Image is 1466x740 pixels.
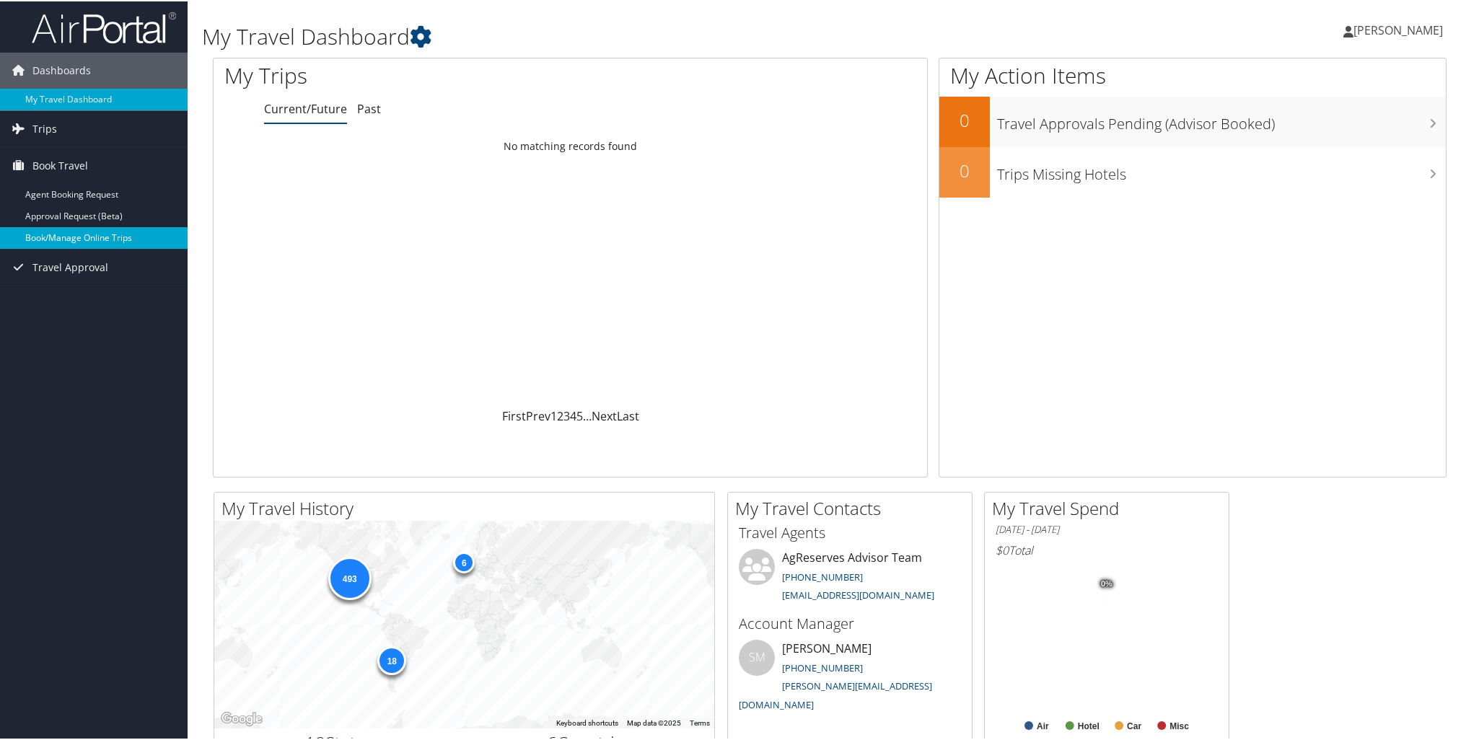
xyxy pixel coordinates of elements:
[996,541,1218,557] h6: Total
[556,717,618,727] button: Keyboard shortcuts
[32,51,91,87] span: Dashboards
[735,495,972,519] h2: My Travel Contacts
[690,718,710,726] a: Terms (opens in new tab)
[214,132,927,158] td: No matching records found
[32,146,88,182] span: Book Travel
[1343,7,1457,50] a: [PERSON_NAME]
[557,407,563,423] a: 2
[939,146,1446,196] a: 0Trips Missing Hotels
[502,407,526,423] a: First
[377,645,406,674] div: 18
[782,569,863,582] a: [PHONE_NUMBER]
[732,638,968,715] li: [PERSON_NAME]
[739,612,961,633] h3: Account Manager
[939,59,1446,89] h1: My Action Items
[357,100,381,115] a: Past
[550,407,557,423] a: 1
[563,407,570,423] a: 3
[996,521,1218,535] h6: [DATE] - [DATE]
[328,555,371,599] div: 493
[32,9,176,43] img: airportal-logo.png
[32,110,57,146] span: Trips
[996,541,1009,557] span: $0
[992,495,1229,519] h2: My Travel Spend
[224,59,619,89] h1: My Trips
[592,407,617,423] a: Next
[526,407,550,423] a: Prev
[1127,720,1141,730] text: Car
[264,100,347,115] a: Current/Future
[782,660,863,673] a: [PHONE_NUMBER]
[1169,720,1189,730] text: Misc
[939,107,990,131] h2: 0
[218,708,265,727] a: Open this area in Google Maps (opens a new window)
[221,495,714,519] h2: My Travel History
[782,587,934,600] a: [EMAIL_ADDRESS][DOMAIN_NAME]
[739,521,961,542] h3: Travel Agents
[739,678,932,710] a: [PERSON_NAME][EMAIL_ADDRESS][DOMAIN_NAME]
[583,407,592,423] span: …
[939,157,990,182] h2: 0
[1078,720,1099,730] text: Hotel
[739,638,775,674] div: SM
[453,550,475,572] div: 6
[617,407,639,423] a: Last
[627,718,681,726] span: Map data ©2025
[1353,21,1443,37] span: [PERSON_NAME]
[202,20,1039,50] h1: My Travel Dashboard
[570,407,576,423] a: 4
[732,547,968,607] li: AgReserves Advisor Team
[939,95,1446,146] a: 0Travel Approvals Pending (Advisor Booked)
[32,248,108,284] span: Travel Approval
[576,407,583,423] a: 5
[1037,720,1049,730] text: Air
[218,708,265,727] img: Google
[1101,578,1112,587] tspan: 0%
[997,105,1446,133] h3: Travel Approvals Pending (Advisor Booked)
[997,156,1446,183] h3: Trips Missing Hotels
